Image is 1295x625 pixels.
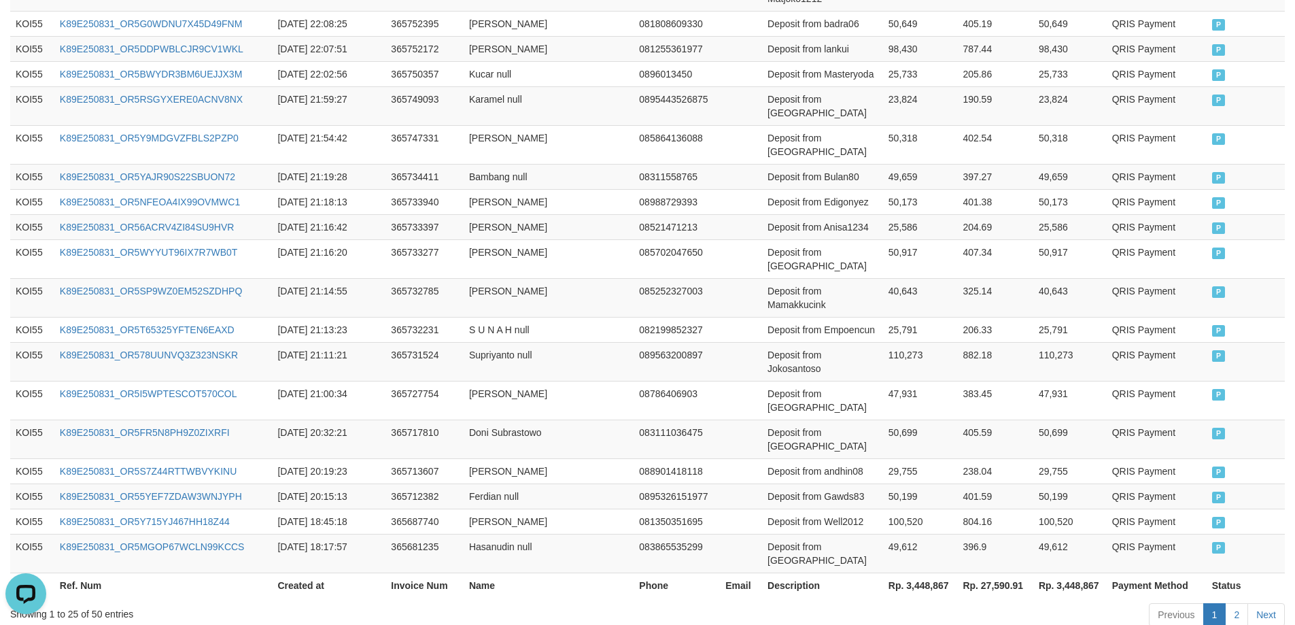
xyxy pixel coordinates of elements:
td: 50,173 [883,189,958,214]
a: K89E250831_OR5WYYUT96IX7R7WB0T [60,247,237,258]
a: K89E250831_OR5I5WPTESCOT570COL [60,388,237,399]
td: 50,699 [883,420,958,458]
span: PAID [1212,69,1226,81]
th: Ref. Num [54,573,273,598]
td: 365731524 [385,342,464,381]
td: [DATE] 21:13:23 [272,317,385,342]
td: KOI55 [10,214,54,239]
td: 397.27 [957,164,1033,189]
td: 365712382 [385,484,464,509]
td: 365687740 [385,509,464,534]
td: KOI55 [10,164,54,189]
td: Bambang null [464,164,634,189]
td: QRIS Payment [1107,484,1207,509]
td: 085864136088 [634,125,720,164]
td: 325.14 [957,278,1033,317]
td: 08521471213 [634,214,720,239]
td: KOI55 [10,36,54,61]
td: 08311558765 [634,164,720,189]
td: [DATE] 18:45:18 [272,509,385,534]
span: PAID [1212,286,1226,298]
span: PAID [1212,197,1226,209]
td: 0895326151977 [634,484,720,509]
td: KOI55 [10,509,54,534]
a: K89E250831_OR55YEF7ZDAW3WNJYPH [60,491,242,502]
td: [PERSON_NAME] [464,239,634,278]
td: 50,649 [1033,11,1107,36]
td: [DATE] 20:32:21 [272,420,385,458]
span: PAID [1212,542,1226,554]
th: Payment Method [1107,573,1207,598]
td: [DATE] 21:54:42 [272,125,385,164]
span: PAID [1212,517,1226,528]
td: QRIS Payment [1107,11,1207,36]
a: K89E250831_OR5Y9MDGVZFBLS2PZP0 [60,133,239,143]
span: PAID [1212,428,1226,439]
td: [DATE] 22:08:25 [272,11,385,36]
td: 383.45 [957,381,1033,420]
td: Deposit from Mamakkucink [762,278,883,317]
td: 365747331 [385,125,464,164]
td: 238.04 [957,458,1033,484]
a: K89E250831_OR5RSGYXERE0ACNV8NX [60,94,243,105]
td: Deposit from Jokosantoso [762,342,883,381]
div: Showing 1 to 25 of 50 entries [10,602,530,621]
td: [DATE] 21:16:20 [272,239,385,278]
td: QRIS Payment [1107,86,1207,125]
td: S U N A H null [464,317,634,342]
td: 365734411 [385,164,464,189]
td: KOI55 [10,484,54,509]
td: [DATE] 20:19:23 [272,458,385,484]
td: KOI55 [10,86,54,125]
td: Deposit from andhin08 [762,458,883,484]
td: 088901418118 [634,458,720,484]
td: 49,612 [1033,534,1107,573]
td: 29,755 [1033,458,1107,484]
td: 365733940 [385,189,464,214]
td: Deposit from Empoencun [762,317,883,342]
td: 365732231 [385,317,464,342]
td: QRIS Payment [1107,239,1207,278]
td: 25,586 [1033,214,1107,239]
td: QRIS Payment [1107,125,1207,164]
td: 50,318 [883,125,958,164]
th: Phone [634,573,720,598]
span: PAID [1212,389,1226,401]
td: 365752395 [385,11,464,36]
td: 40,643 [1033,278,1107,317]
td: 49,659 [883,164,958,189]
span: PAID [1212,172,1226,184]
td: [PERSON_NAME] [464,509,634,534]
td: Supriyanto null [464,342,634,381]
td: 083111036475 [634,420,720,458]
td: 25,733 [883,61,958,86]
td: QRIS Payment [1107,458,1207,484]
td: QRIS Payment [1107,420,1207,458]
td: 49,612 [883,534,958,573]
a: K89E250831_OR5Y715YJ467HH18Z44 [60,516,230,527]
td: [DATE] 21:00:34 [272,381,385,420]
td: KOI55 [10,125,54,164]
td: Doni Subrastowo [464,420,634,458]
td: 396.9 [957,534,1033,573]
td: [DATE] 21:59:27 [272,86,385,125]
a: K89E250831_OR5SP9WZ0EM52SZDHPQ [60,286,242,297]
td: [DATE] 18:17:57 [272,534,385,573]
a: K89E250831_OR56ACRV4ZI84SU9HVR [60,222,235,233]
td: KOI55 [10,189,54,214]
th: Rp. 3,448,867 [1033,573,1107,598]
td: Deposit from Bulan80 [762,164,883,189]
td: [PERSON_NAME] [464,214,634,239]
span: PAID [1212,248,1226,259]
td: KOI55 [10,420,54,458]
td: Deposit from [GEOGRAPHIC_DATA] [762,534,883,573]
th: Rp. 3,448,867 [883,573,958,598]
th: Name [464,573,634,598]
td: 0896013450 [634,61,720,86]
td: Kucar null [464,61,634,86]
span: PAID [1212,467,1226,478]
td: [PERSON_NAME] [464,11,634,36]
a: K89E250831_OR5MGOP67WCLN99KCCS [60,541,245,552]
td: QRIS Payment [1107,381,1207,420]
td: KOI55 [10,317,54,342]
